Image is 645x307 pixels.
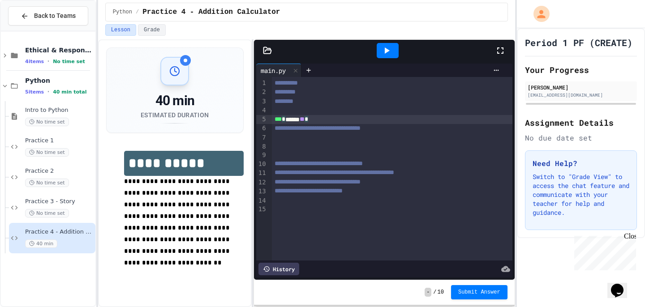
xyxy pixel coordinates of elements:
[525,36,632,49] h1: Period 1 PF (CREATE)
[25,239,57,248] span: 40 min
[25,148,69,157] span: No time set
[47,88,49,95] span: •
[607,271,636,298] iframe: chat widget
[8,6,88,26] button: Back to Teams
[53,89,86,95] span: 40 min total
[105,24,136,36] button: Lesson
[571,232,636,270] iframe: chat widget
[525,132,637,143] div: No due date set
[425,288,431,297] span: -
[47,58,49,65] span: •
[25,118,69,126] span: No time set
[256,151,267,160] div: 9
[113,9,132,16] span: Python
[256,106,267,115] div: 4
[34,11,76,21] span: Back to Teams
[25,46,94,54] span: Ethical & Responsible Coding Practice
[136,9,139,16] span: /
[256,115,267,124] div: 5
[141,111,209,119] div: Estimated Duration
[528,83,634,91] div: [PERSON_NAME]
[256,79,267,88] div: 1
[25,137,94,145] span: Practice 1
[138,24,166,36] button: Grade
[256,205,267,214] div: 15
[256,196,267,205] div: 14
[142,7,280,17] span: Practice 4 - Addition Calculator
[433,289,436,296] span: /
[25,59,44,64] span: 4 items
[258,263,299,275] div: History
[451,285,507,299] button: Submit Answer
[458,289,500,296] span: Submit Answer
[533,172,629,217] p: Switch to "Grade View" to access the chat feature and communicate with your teacher for help and ...
[25,209,69,217] span: No time set
[525,64,637,76] h2: Your Progress
[256,66,290,75] div: main.py
[25,89,44,95] span: 5 items
[141,93,209,109] div: 40 min
[256,133,267,142] div: 7
[256,124,267,133] div: 6
[25,167,94,175] span: Practice 2
[25,198,94,205] span: Practice 3 - Story
[438,289,444,296] span: 10
[256,97,267,106] div: 3
[4,4,62,57] div: Chat with us now!Close
[53,59,85,64] span: No time set
[528,92,634,98] div: [EMAIL_ADDRESS][DOMAIN_NAME]
[25,228,94,236] span: Practice 4 - Addition Calculator
[256,88,267,97] div: 2
[25,179,69,187] span: No time set
[256,178,267,187] div: 12
[25,107,94,114] span: Intro to Python
[524,4,552,24] div: My Account
[256,187,267,196] div: 13
[25,77,94,85] span: Python
[525,116,637,129] h2: Assignment Details
[256,160,267,169] div: 10
[256,169,267,178] div: 11
[256,64,301,77] div: main.py
[533,158,629,169] h3: Need Help?
[256,142,267,151] div: 8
